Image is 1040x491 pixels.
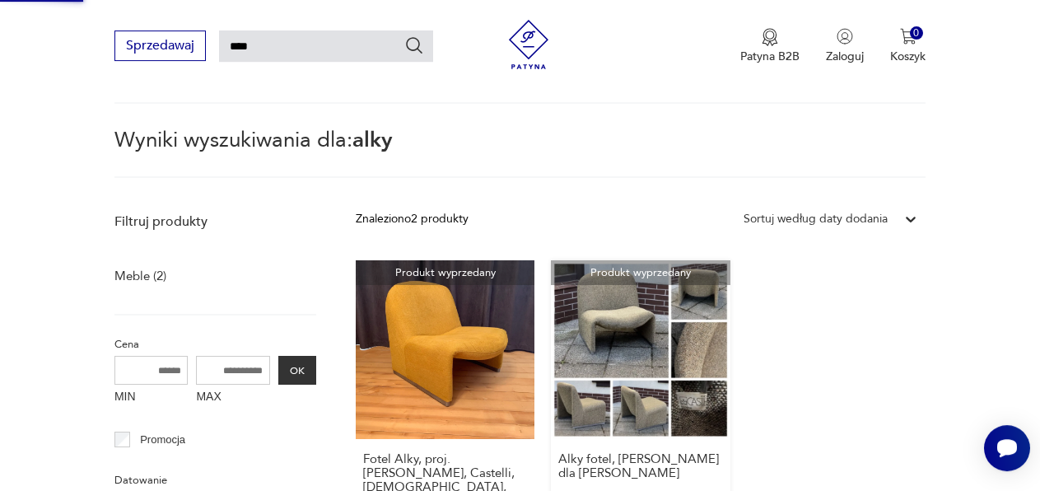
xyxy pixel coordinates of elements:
[740,28,800,64] button: Patyna B2B
[890,49,926,64] p: Koszyk
[196,385,270,411] label: MAX
[114,471,316,489] p: Datowanie
[837,28,853,44] img: Ikonka użytkownika
[114,41,206,53] a: Sprzedawaj
[910,26,924,40] div: 0
[762,28,778,46] img: Ikona medalu
[890,28,926,64] button: 0Koszyk
[278,356,316,385] button: OK
[984,425,1030,471] iframe: Smartsupp widget button
[114,385,189,411] label: MIN
[558,452,722,480] h3: Alky fotel, [PERSON_NAME] dla [PERSON_NAME]
[900,28,916,44] img: Ikona koszyka
[114,130,926,178] p: Wyniki wyszukiwania dla:
[740,49,800,64] p: Patyna B2B
[740,28,800,64] a: Ikona medaluPatyna B2B
[114,30,206,61] button: Sprzedawaj
[114,213,316,231] p: Filtruj produkty
[404,35,424,55] button: Szukaj
[826,28,864,64] button: Zaloguj
[504,20,553,69] img: Patyna - sklep z meblami i dekoracjami vintage
[356,210,469,228] div: Znaleziono 2 produkty
[114,335,316,353] p: Cena
[744,210,888,228] div: Sortuj według daty dodania
[352,125,393,155] span: alky
[114,264,166,288] a: Meble (2)
[140,431,185,449] p: Promocja
[826,49,864,64] p: Zaloguj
